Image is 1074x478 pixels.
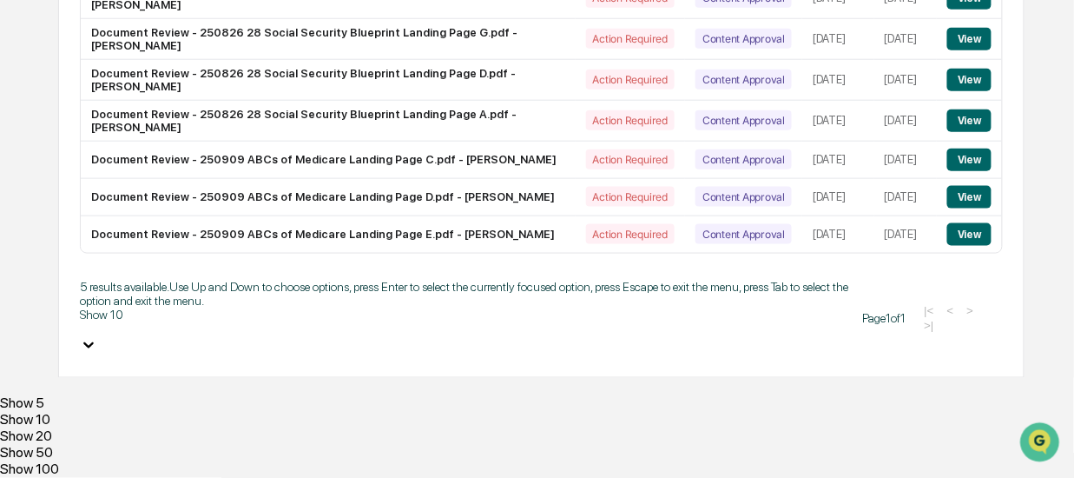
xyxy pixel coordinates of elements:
button: View [947,186,992,209]
span: Use Up and Down to choose options, press Enter to select the currently focused option, press Esca... [80,280,848,308]
td: Document Review - 250909 ABCs of Medicare Landing Page D.pdf - [PERSON_NAME] [81,179,576,216]
td: [DATE] [874,101,938,142]
a: View [947,153,992,166]
div: 🔎 [17,253,31,267]
span: Pylon [173,294,210,307]
span: Attestations [143,218,215,236]
button: >| [919,318,939,333]
a: View [947,73,992,86]
div: We're available if you need us! [59,149,220,163]
div: Action Required [586,149,675,169]
a: View [947,114,992,127]
td: Document Review - 250826 28 Social Security Blueprint Landing Page A.pdf - [PERSON_NAME] [81,101,576,142]
img: 1746055101610-c473b297-6a78-478c-a979-82029cc54cd1 [17,132,49,163]
td: Document Review - 250826 28 Social Security Blueprint Landing Page D.pdf - [PERSON_NAME] [81,60,576,101]
a: 🔎Data Lookup [10,244,116,276]
button: View [947,223,992,246]
a: Powered byPylon [122,293,210,307]
button: View [947,149,992,171]
div: 🗄️ [126,220,140,234]
td: [DATE] [802,101,873,142]
div: Content Approval [695,224,792,244]
button: > [962,303,979,318]
td: [DATE] [874,179,938,216]
a: 🖐️Preclearance [10,211,119,242]
td: [DATE] [874,216,938,253]
div: Content Approval [695,149,792,169]
span: 5 results available. [80,280,169,294]
td: [DATE] [802,179,873,216]
a: View [947,228,992,241]
td: [DATE] [874,19,938,60]
div: Action Required [586,224,675,244]
td: Document Review - 250909 ABCs of Medicare Landing Page E.pdf - [PERSON_NAME] [81,216,576,253]
div: Action Required [586,29,675,49]
span: Page 1 of 1 [863,311,906,325]
td: [DATE] [802,19,873,60]
div: Action Required [586,70,675,90]
button: |< [919,303,939,318]
div: Content Approval [695,70,792,90]
input: Clear [45,78,287,96]
a: View [947,32,992,45]
div: Content Approval [695,110,792,130]
td: [DATE] [874,142,938,179]
td: [DATE] [874,60,938,101]
div: Action Required [586,110,675,130]
div: 🖐️ [17,220,31,234]
button: View [947,69,992,91]
td: [DATE] [802,216,873,253]
a: 🗄️Attestations [119,211,222,242]
button: < [942,303,959,318]
td: Document Review - 250826 28 Social Security Blueprint Landing Page G.pdf - [PERSON_NAME] [81,19,576,60]
a: View [947,190,992,203]
span: Preclearance [35,218,112,236]
div: Action Required [586,187,675,207]
button: Start new chat [295,137,316,158]
p: How can we help? [17,36,316,63]
div: Content Approval [695,29,792,49]
div: Show 10 [80,308,850,322]
td: [DATE] [802,142,873,179]
td: [DATE] [802,60,873,101]
span: Data Lookup [35,251,109,269]
div: Start new chat [59,132,285,149]
button: View [947,110,992,132]
td: Document Review - 250909 ABCs of Medicare Landing Page C.pdf - [PERSON_NAME] [81,142,576,179]
iframe: Open customer support [1018,421,1065,468]
div: Content Approval [695,187,792,207]
button: View [947,28,992,50]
